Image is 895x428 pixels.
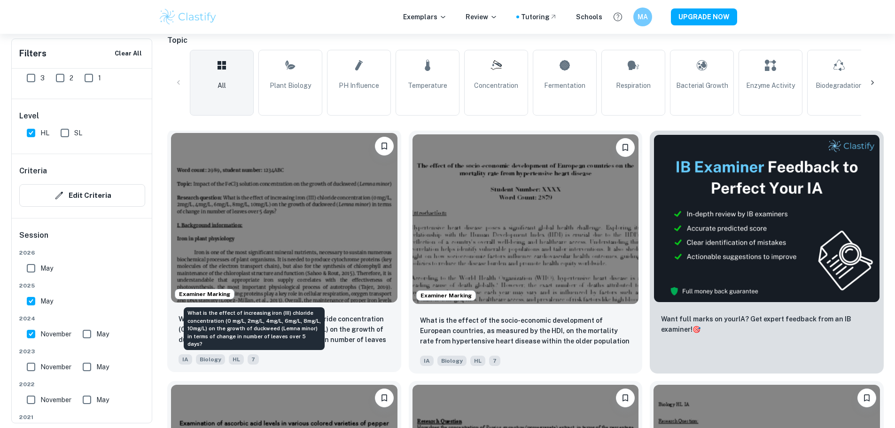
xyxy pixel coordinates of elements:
span: Biodegradation [816,80,863,91]
a: ThumbnailWant full marks on yourIA? Get expert feedback from an IB examiner! [650,131,884,374]
button: Bookmark [375,389,394,407]
span: November [40,329,71,339]
span: May [96,362,109,372]
span: SL [74,128,82,138]
span: 2026 [19,249,145,257]
span: 2022 [19,380,145,389]
span: Biology [437,356,467,366]
button: UPGRADE NOW [671,8,737,25]
span: November [40,395,71,405]
button: MA [633,8,652,26]
span: May [40,296,53,306]
span: 2023 [19,347,145,356]
h6: Topic [167,35,884,46]
a: Schools [576,12,602,22]
a: Examiner MarkingBookmarkWhat is the effect of increasing iron (III) chloride concentration (0 mg/... [167,131,401,374]
span: All [218,80,226,91]
span: November [40,362,71,372]
span: 🎯 [693,326,700,333]
h6: MA [637,12,648,22]
a: Examiner MarkingBookmarkWhat is the effect of the socio-economic development of European countrie... [409,131,643,374]
p: Want full marks on your IA ? Get expert feedback from an IB examiner! [661,314,872,335]
button: Bookmark [375,137,394,156]
span: Concentration [474,80,518,91]
span: 2024 [19,314,145,323]
img: Thumbnail [654,134,880,303]
span: IA [420,356,434,366]
p: Exemplars [403,12,447,22]
span: 7 [248,354,259,365]
h6: Criteria [19,165,47,177]
span: 2021 [19,413,145,421]
button: Bookmark [616,389,635,407]
span: 2 [70,73,73,83]
span: 1 [98,73,101,83]
span: HL [229,354,244,365]
span: May [96,395,109,405]
h6: Session [19,230,145,249]
button: Edit Criteria [19,184,145,207]
img: Biology IA example thumbnail: What is the effect of the socio-economic [412,134,639,304]
span: Examiner Marking [417,291,475,300]
img: Clastify logo [158,8,218,26]
span: 7 [489,356,500,366]
button: Help and Feedback [610,9,626,25]
p: What is the effect of increasing iron (III) chloride concentration (0 mg/L, 2mg/L, 4mg/L, 6mg/L, ... [179,314,390,346]
span: Examiner Marking [175,290,234,298]
span: Enzyme Activity [746,80,795,91]
span: 3 [40,73,45,83]
button: Bookmark [857,389,876,407]
a: Tutoring [521,12,557,22]
span: Biology [196,354,225,365]
p: What is the effect of the socio-economic development of European countries, as measured by the HD... [420,315,631,347]
span: pH Influence [339,80,379,91]
span: HL [40,128,49,138]
span: Respiration [616,80,651,91]
span: May [40,263,53,273]
h6: Filters [19,47,47,60]
button: Bookmark [616,138,635,157]
span: Temperature [408,80,447,91]
span: Fermentation [544,80,585,91]
div: What is the effect of increasing iron (III) chloride concentration (0 mg/L, 2mg/L, 4mg/L, 6mg/L, ... [184,307,325,350]
span: Bacterial Growth [676,80,728,91]
button: Clear All [112,47,144,61]
span: May [96,329,109,339]
span: 2025 [19,281,145,290]
h6: Level [19,110,145,122]
p: Review [466,12,498,22]
span: IA [179,354,192,365]
img: Biology IA example thumbnail: What is the effect of increasing iron (I [171,133,397,303]
span: HL [470,356,485,366]
span: Plant Biology [270,80,311,91]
